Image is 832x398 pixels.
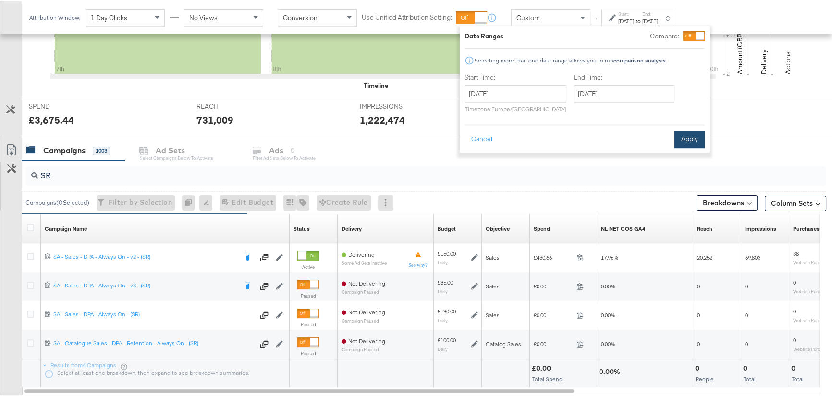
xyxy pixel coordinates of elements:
div: 1003 [93,145,110,154]
label: Start Time: [465,72,566,81]
span: 0.00% [601,310,615,317]
div: 1,222,474 [360,112,405,125]
a: The number of people your ad was served to. [697,224,712,231]
span: REACH [196,100,269,110]
text: Delivery [759,48,768,73]
span: No Views [189,12,218,21]
sub: Daily [438,287,448,293]
a: The maximum amount you're willing to spend on your ads, on average each day or over the lifetime ... [438,224,456,231]
div: Attribution Window: [29,13,81,20]
span: 17.96% [601,252,618,260]
span: 0 [793,335,796,342]
sub: Some Ad Sets Inactive [342,259,387,264]
text: Actions [783,50,792,73]
div: 0 [182,194,199,209]
input: Search Campaigns by Name, ID or Objective [38,161,754,180]
div: Spend [534,224,550,231]
sub: Website Purchases [793,258,832,264]
div: £150.00 [438,249,456,256]
div: SA - Sales - DPA - Always On - v2 - (SR) [53,251,237,259]
div: [DATE] [642,16,658,24]
sub: Daily [438,258,448,264]
span: 1 Day Clicks [91,12,127,21]
sub: Website Purchases [793,287,832,293]
div: 731,009 [196,112,233,125]
span: Sales [486,310,500,317]
div: Budget [438,224,456,231]
a: Your campaign name. [45,224,87,231]
sub: Daily [438,316,448,322]
span: 38 [793,249,799,256]
div: 0 [695,362,702,372]
span: £0.00 [534,310,573,317]
span: Not Delivering [348,278,385,286]
div: Timeline [364,80,388,89]
span: 69,803 [745,252,760,260]
span: 0 [793,277,796,285]
a: Your campaign's objective. [486,224,510,231]
div: SA - Catalogue Sales - DPA - Retention - Always On - (SR) [53,338,254,346]
div: 0 [791,362,798,372]
div: 0.00% [599,366,623,375]
a: SA - Catalogue Sales - DPA - Retention - Always On - (SR) [53,338,254,348]
button: Apply [674,129,705,147]
label: Use Unified Attribution Setting: [362,12,452,21]
span: 20,252 [697,252,712,260]
span: Conversion [283,12,318,21]
span: ↑ [591,16,600,20]
span: 0 [745,310,748,317]
div: Campaigns ( 0 Selected) [25,197,89,206]
span: Sales [486,252,500,260]
div: £35.00 [438,277,453,285]
div: Impressions [745,224,776,231]
sub: Website Purchases [793,316,832,322]
span: 0.00% [601,339,615,346]
div: £3,675.44 [29,112,74,125]
sub: Campaign Paused [342,317,385,322]
span: £0.00 [534,281,573,288]
label: Paused [297,349,319,355]
span: 0 [745,281,748,288]
div: £100.00 [438,335,456,343]
strong: comparison analysis [613,55,666,62]
span: Sales [486,281,500,288]
div: Objective [486,224,510,231]
sub: Website Purchases [793,345,832,350]
div: £190.00 [438,306,456,314]
text: Amount (GBP) [735,30,744,73]
div: 0 [743,362,750,372]
label: Active [297,262,319,269]
div: [DATE] [618,16,634,24]
a: The total amount spent to date. [534,224,550,231]
a: SA - Sales - DPA - Always On - v3 - (SR) [53,280,237,290]
div: Campaign Name [45,224,87,231]
div: Reach [697,224,712,231]
div: SA - Sales - DPA - Always On - v3 - (SR) [53,280,237,288]
span: Not Delivering [348,307,385,314]
div: Date Ranges [465,30,503,39]
div: SA - Sales - DPA - Always On - (SR) [53,309,254,317]
label: Paused [297,291,319,298]
div: Status [294,224,310,231]
label: Compare: [650,30,679,39]
label: Paused [297,320,319,326]
button: Column Sets [765,194,826,210]
span: 0 [745,339,748,346]
span: 0 [697,339,700,346]
label: End: [642,10,658,16]
button: Cancel [465,129,499,147]
span: Not Delivering [348,336,385,343]
span: Catalog Sales [486,339,521,346]
div: Selecting more than one date range allows you to run . [474,56,667,62]
span: £430.66 [534,252,573,260]
sub: Campaign Paused [342,346,385,351]
a: NL NET COS GA4 [601,224,645,231]
div: Campaigns [43,144,86,155]
span: Total Spend [532,374,563,381]
span: 0.00% [601,281,615,288]
sub: Campaign Paused [342,288,385,293]
a: SA - Sales - DPA - Always On - (SR) [53,309,254,319]
strong: to [634,16,642,23]
label: Start: [618,10,634,16]
span: Custom [516,12,540,21]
